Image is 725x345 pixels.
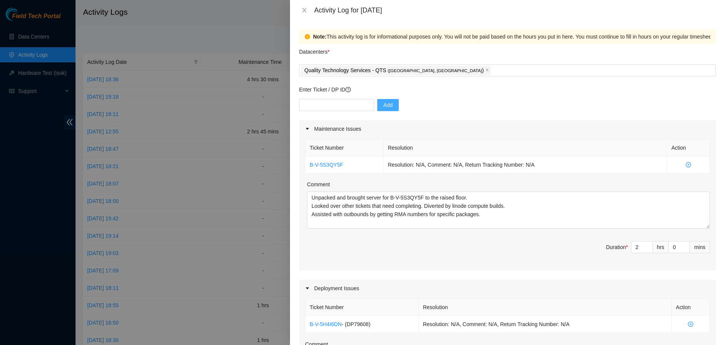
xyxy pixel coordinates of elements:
span: exclamation-circle [305,34,310,39]
span: question-circle [346,87,351,92]
a: B-V-5H4I6DN [310,321,342,327]
span: caret-right [305,286,310,291]
th: Ticket Number [305,299,419,316]
span: close-circle [676,322,705,327]
span: ( [GEOGRAPHIC_DATA], [GEOGRAPHIC_DATA] [388,68,482,73]
div: Maintenance Issues [299,120,716,138]
a: B-V-5S3QY5F [310,162,343,168]
th: Resolution [384,139,667,156]
p: Enter Ticket / DP ID [299,85,716,94]
button: Add [377,99,399,111]
div: Deployment Issues [299,280,716,297]
span: Add [383,101,393,109]
td: Resolution: N/A, Comment: N/A, Return Tracking Number: N/A [384,156,667,173]
div: Duration [606,243,628,251]
button: Close [299,7,310,14]
span: close [301,7,307,13]
label: Comment [307,180,330,189]
p: Quality Technology Services - QTS ) [304,66,484,75]
th: Resolution [419,299,672,316]
td: Resolution: N/A, Comment: N/A, Return Tracking Number: N/A [419,316,672,333]
th: Ticket Number [305,139,384,156]
span: - ( DP79608 ) [342,321,370,327]
span: caret-right [305,127,310,131]
div: Activity Log for [DATE] [314,6,716,14]
span: close-circle [671,162,705,167]
p: Datacenters [299,44,330,56]
strong: Note: [313,32,327,41]
div: hrs [653,241,669,253]
th: Action [672,299,710,316]
span: close [485,68,489,73]
th: Action [667,139,710,156]
textarea: Comment [307,192,710,229]
div: mins [690,241,710,253]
